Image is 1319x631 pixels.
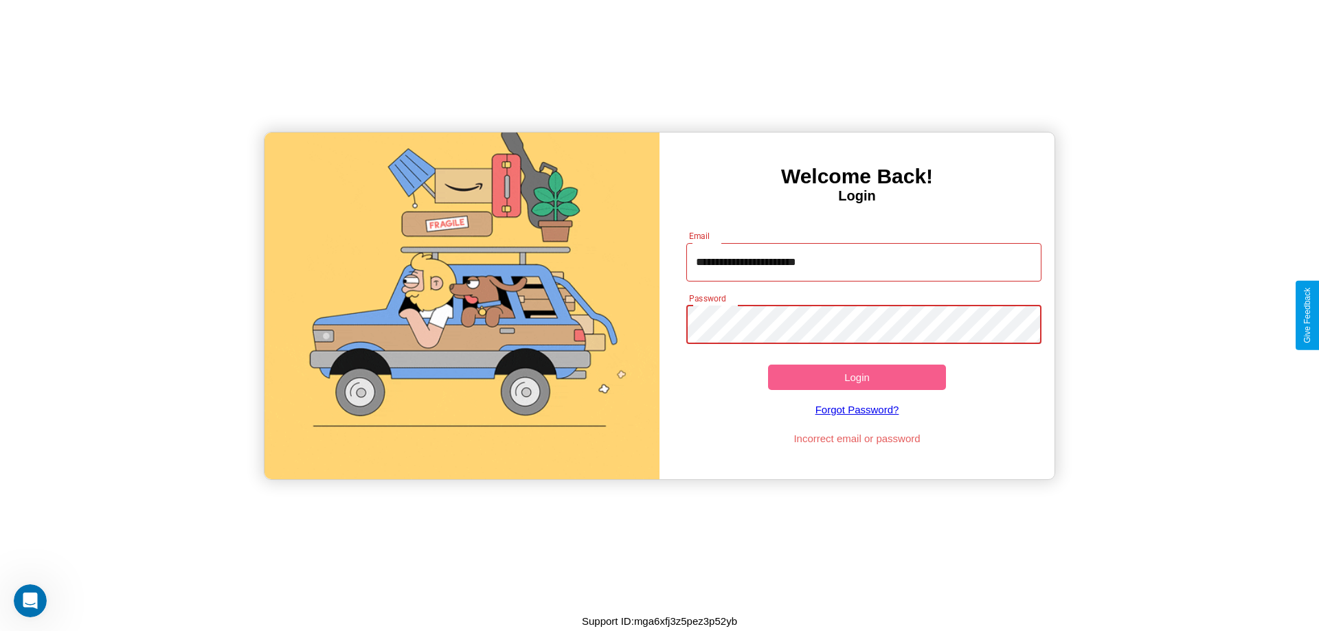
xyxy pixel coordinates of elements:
h4: Login [659,188,1055,204]
a: Forgot Password? [679,390,1035,429]
p: Support ID: mga6xfj3z5pez3p52yb [582,612,737,630]
label: Email [689,230,710,242]
img: gif [264,133,659,479]
div: Give Feedback [1303,288,1312,343]
label: Password [689,292,725,304]
button: Login [768,365,946,390]
p: Incorrect email or password [679,429,1035,448]
iframe: Intercom live chat [14,584,47,617]
h3: Welcome Back! [659,165,1055,188]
